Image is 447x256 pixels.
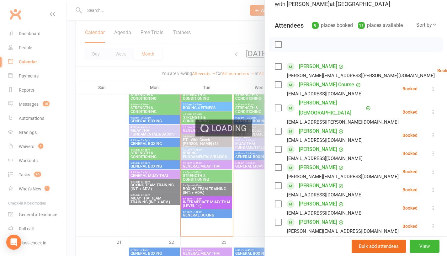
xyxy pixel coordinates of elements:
div: [EMAIL_ADDRESS][DOMAIN_NAME] [287,209,363,217]
div: Attendees [275,21,304,30]
div: [EMAIL_ADDRESS][DOMAIN_NAME] [287,90,363,98]
div: Booked [402,169,418,174]
button: Bulk add attendees [352,240,406,253]
a: [PERSON_NAME] Course [299,80,354,90]
div: [EMAIL_ADDRESS][DOMAIN_NAME] [287,136,363,144]
div: [PERSON_NAME][EMAIL_ADDRESS][DOMAIN_NAME] [287,173,399,181]
div: [EMAIL_ADDRESS][DOMAIN_NAME] [287,191,363,199]
a: [PERSON_NAME] [299,181,337,191]
div: Booked [402,188,418,192]
div: places available [358,21,403,30]
div: [EMAIL_ADDRESS][PERSON_NAME][DOMAIN_NAME] [287,118,399,126]
div: places booked [312,21,353,30]
a: [PERSON_NAME] [299,217,337,227]
div: Booked [402,87,418,91]
button: View [410,240,439,253]
div: 11 [358,22,365,29]
a: [PERSON_NAME] [299,126,337,136]
span: with [PERSON_NAME] [275,1,330,7]
div: [PERSON_NAME][EMAIL_ADDRESS][PERSON_NAME][DOMAIN_NAME] [287,72,435,80]
div: Booked [402,224,418,228]
a: [PERSON_NAME] [299,144,337,154]
div: Sort by [416,21,437,29]
a: [PERSON_NAME] [299,61,337,72]
div: Open Intercom Messenger [6,235,21,250]
div: Booked [402,151,418,156]
a: [PERSON_NAME] [299,199,337,209]
div: Booked [402,133,418,137]
span: at [GEOGRAPHIC_DATA] [330,1,390,7]
div: [EMAIL_ADDRESS][DOMAIN_NAME] [287,154,363,163]
a: [PERSON_NAME] [299,163,337,173]
div: 9 [312,22,319,29]
div: Booked [402,206,418,210]
div: [PERSON_NAME][EMAIL_ADDRESS][DOMAIN_NAME] [287,227,399,235]
div: Booked [402,110,418,114]
a: [PERSON_NAME][DEMOGRAPHIC_DATA] [299,98,364,118]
